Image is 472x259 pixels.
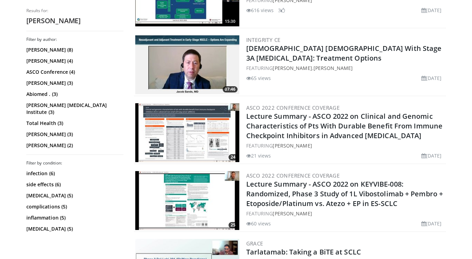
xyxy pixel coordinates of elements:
[246,210,445,217] div: FEATURING
[246,179,443,208] a: Lecture Summary - ASCO 2022 on KEYVIBE-008: Randomized, Phase 3 Study of 1L Vibostolimab + Pembro...
[26,192,122,199] a: [MEDICAL_DATA] (5)
[135,171,239,230] a: 25
[273,65,312,71] a: [PERSON_NAME]
[135,171,239,230] img: c4dd3741-dc7d-43ba-9e4a-f21618a4abde.300x170_q85_crop-smart_upscale.jpg
[246,64,445,72] div: FEATURING ,
[135,35,239,94] a: 07:46
[421,220,442,227] li: [DATE]
[246,152,271,159] li: 21 views
[246,104,340,111] a: ASCO 2022 Conference Coverage
[26,91,122,98] a: Abiomed . (3)
[26,80,122,87] a: [PERSON_NAME] (3)
[26,46,122,53] a: [PERSON_NAME] (8)
[278,7,285,14] li: 3
[26,120,122,127] a: Total Health (3)
[26,142,122,149] a: [PERSON_NAME] (2)
[246,240,263,247] a: GRACE
[26,16,123,25] h2: [PERSON_NAME]
[26,214,122,221] a: inflammation (5)
[26,131,122,138] a: [PERSON_NAME] (3)
[229,154,238,160] span: 24
[135,103,239,162] img: efddb9bb-705f-4f3e-aa60-a88ab3179023.300x170_q85_crop-smart_upscale.jpg
[246,36,281,43] a: Integrity CE
[229,222,238,228] span: 25
[246,111,443,140] a: Lecture Summary - ASCO 2022 on Clinical and Genomic Characteristics of Pts With Durable Benefit F...
[273,142,312,149] a: [PERSON_NAME]
[26,37,123,42] h3: Filter by author:
[26,160,123,166] h3: Filter by condition:
[26,8,123,14] p: Results for:
[246,142,445,149] div: FEATURING
[246,44,442,63] a: [DEMOGRAPHIC_DATA] [DEMOGRAPHIC_DATA] With Stage 3A [MEDICAL_DATA]: Treatment Options
[135,35,239,94] img: 7cd36f72-36ec-4d8e-bb51-3fbf5bcce123.300x170_q85_crop-smart_upscale.jpg
[421,152,442,159] li: [DATE]
[421,74,442,82] li: [DATE]
[421,7,442,14] li: [DATE]
[26,225,122,232] a: [MEDICAL_DATA] (5)
[314,65,353,71] a: [PERSON_NAME]
[26,181,122,188] a: side effects (6)
[26,102,122,116] a: [PERSON_NAME] [MEDICAL_DATA] Institute (3)
[273,210,312,217] a: [PERSON_NAME]
[246,172,340,179] a: ASCO 2022 Conference Coverage
[246,220,271,227] li: 60 views
[26,170,122,177] a: infection (6)
[26,57,122,64] a: [PERSON_NAME] (4)
[26,69,122,75] a: ASCO Conference (4)
[135,103,239,162] a: 24
[246,7,274,14] li: 616 views
[246,247,361,257] a: Tarlatamab: Taking a BiTE at SCLC
[26,203,122,210] a: complications (5)
[223,86,238,92] span: 07:46
[246,74,271,82] li: 65 views
[223,18,238,25] span: 15:30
